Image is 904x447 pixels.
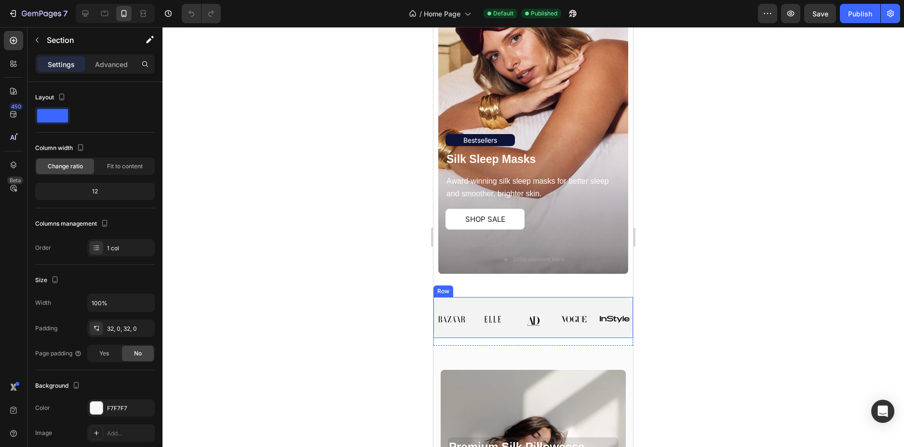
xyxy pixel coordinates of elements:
[15,411,184,429] p: Premium Silk Pillowcase
[871,400,894,423] div: Open Intercom Messenger
[35,379,82,393] div: Background
[4,4,72,23] button: 7
[35,324,57,333] div: Padding
[35,404,50,412] div: Color
[37,185,153,198] div: 12
[40,285,77,299] img: gempages_579429550635615025-03c5a035-626e-4bae-a4b6-22de25b0c45d.svg
[35,142,86,155] div: Column width
[94,289,106,299] img: gempages_432750572815254551-07ac7e22-0dad-4aac-8db5-2fd0bc786f83.svg
[35,429,52,437] div: Image
[32,186,72,199] p: SHOP SALE
[35,274,61,287] div: Size
[419,9,422,19] span: /
[2,260,18,269] div: Row
[433,27,633,447] iframe: Design area
[35,244,51,252] div: Order
[163,285,200,299] img: gempages_579429550635615025-34c8fe26-9e63-40c9-bdd0-cc3d682212bf.svg
[80,229,131,236] div: Drop element here
[493,9,513,18] span: Default
[812,10,828,18] span: Save
[48,162,83,171] span: Change ratio
[47,34,126,46] p: Section
[13,124,187,141] p: Silk Sleep Masks
[134,349,142,358] span: No
[122,285,159,299] img: gempages_579429550635615025-018de853-e7b6-44d5-a00a-2955fe840528.svg
[35,298,51,307] div: Width
[424,9,460,19] span: Home Page
[848,9,872,19] div: Publish
[107,244,152,253] div: 1 col
[30,109,64,117] span: Bestsellers
[88,294,154,312] input: Auto
[107,162,143,171] span: Fit to content
[531,9,557,18] span: Published
[107,429,152,438] div: Add...
[99,349,109,358] span: Yes
[7,176,23,184] div: Beta
[12,182,91,203] a: SHOP SALE
[48,59,75,69] p: Settings
[35,217,110,230] div: Columns management
[804,4,836,23] button: Save
[107,325,152,333] div: 32, 0, 32, 0
[107,404,152,413] div: F7F7F7
[35,91,67,104] div: Layout
[13,150,175,171] span: Award-winning silk sleep masks for better sleep and smoother, brighter skin.
[35,349,82,358] div: Page padding
[9,103,23,110] div: 450
[95,59,128,69] p: Advanced
[182,4,221,23] div: Undo/Redo
[63,8,67,19] p: 7
[840,4,880,23] button: Publish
